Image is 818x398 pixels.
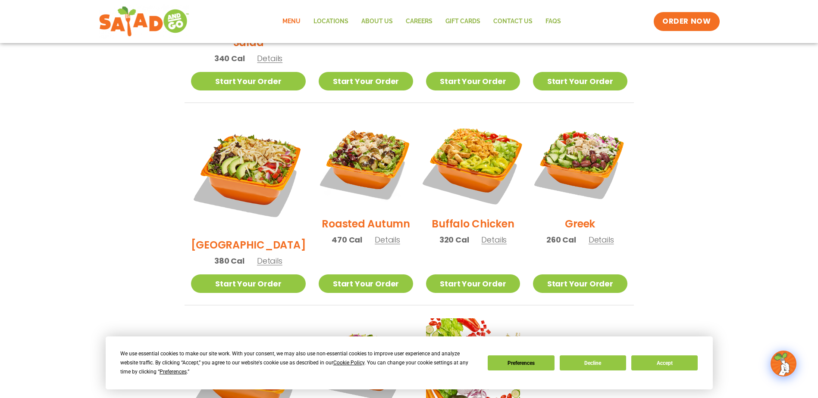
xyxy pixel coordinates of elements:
div: We use essential cookies to make our site work. With your consent, we may also use non-essential ... [120,349,477,376]
span: Details [589,234,614,245]
img: Product photo for Greek Salad [533,116,627,210]
a: ORDER NOW [654,12,719,31]
a: Start Your Order [426,72,520,90]
img: Product photo for Roasted Autumn Salad [319,116,413,210]
a: Start Your Order [191,274,306,293]
div: Cookie Consent Prompt [106,336,713,389]
a: Start Your Order [533,72,627,90]
span: 380 Cal [214,255,244,267]
img: Product photo for Buffalo Chicken Salad [418,108,528,218]
a: Contact Us [487,12,539,31]
span: Details [257,255,282,266]
a: GIFT CARDS [439,12,487,31]
button: Accept [631,355,698,370]
h2: [GEOGRAPHIC_DATA] [191,237,306,252]
a: FAQs [539,12,567,31]
a: Start Your Order [319,72,413,90]
h2: Roasted Autumn [322,216,410,231]
span: Details [375,234,400,245]
nav: Menu [276,12,567,31]
button: Decline [560,355,626,370]
a: Start Your Order [319,274,413,293]
span: 470 Cal [332,234,362,246]
a: Start Your Order [426,274,520,293]
span: 340 Cal [214,53,245,64]
span: 320 Cal [439,234,469,246]
a: Start Your Order [191,72,306,90]
a: About Us [355,12,399,31]
a: Locations [307,12,355,31]
span: 260 Cal [546,234,576,246]
span: ORDER NOW [662,16,711,27]
button: Preferences [488,355,554,370]
h2: Buffalo Chicken [432,216,514,231]
a: Careers [399,12,439,31]
span: Details [481,234,507,245]
a: Menu [276,12,307,31]
img: new-SAG-logo-768×292 [99,4,190,39]
span: Preferences [160,369,187,375]
h2: Greek [565,216,595,231]
span: Cookie Policy [333,360,364,366]
img: wpChatIcon [771,351,796,376]
img: Product photo for BBQ Ranch Salad [191,116,306,231]
a: Start Your Order [533,274,627,293]
span: Details [257,53,282,64]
